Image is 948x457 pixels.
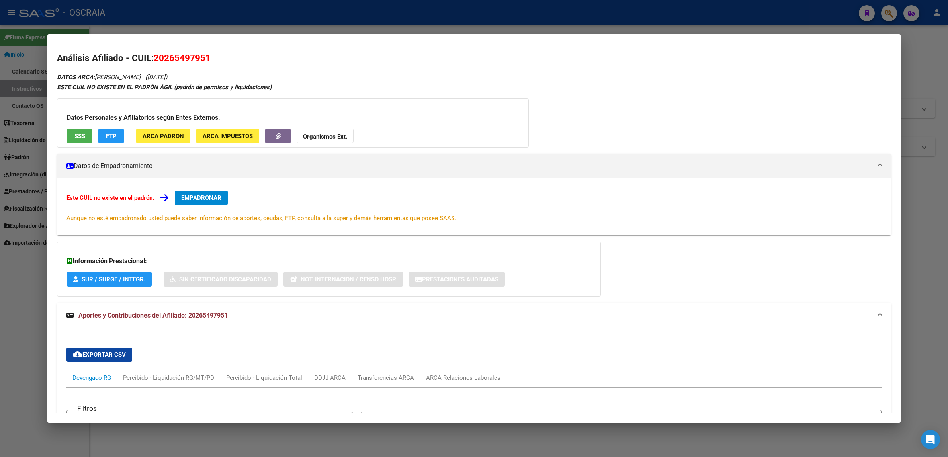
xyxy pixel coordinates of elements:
span: 20265497951 [154,53,211,63]
button: Prestaciones Auditadas [409,272,505,287]
mat-panel-title: Datos de Empadronamiento [66,161,872,171]
span: ARCA Padrón [143,133,184,140]
button: ARCA Padrón [136,129,190,143]
button: EMPADRONAR [175,191,228,205]
div: DDJJ ARCA [314,373,346,382]
div: Devengado RG [72,373,111,382]
span: Not. Internacion / Censo Hosp. [301,276,397,283]
button: Sin Certificado Discapacidad [164,272,278,287]
button: FTP [98,129,124,143]
mat-icon: cloud_download [73,350,82,359]
div: Datos de Empadronamiento [57,178,891,235]
h3: Datos Personales y Afiliatorios según Entes Externos: [67,113,519,123]
button: Not. Internacion / Censo Hosp. [283,272,403,287]
span: SUR / SURGE / INTEGR. [82,276,145,283]
button: SSS [67,129,92,143]
div: Percibido - Liquidación RG/MT/PD [123,373,214,382]
span: Prestaciones Auditadas [422,276,498,283]
span: EMPADRONAR [181,194,221,201]
span: FTP [106,133,117,140]
div: Open Intercom Messenger [921,430,940,449]
span: ([DATE]) [145,74,167,81]
strong: Este CUIL no existe en el padrón. [66,194,154,201]
div: Percibido - Liquidación Total [226,373,302,382]
h3: Información Prestacional: [67,256,591,266]
strong: Organismos Ext. [303,133,347,140]
button: Organismos Ext. [297,129,354,143]
h2: Análisis Afiliado - CUIL: [57,51,891,65]
span: Sin Certificado Discapacidad [179,276,271,283]
button: SUR / SURGE / INTEGR. [67,272,152,287]
span: ARCA Impuestos [203,133,253,140]
div: Transferencias ARCA [358,373,414,382]
div: ARCA Relaciones Laborales [426,373,500,382]
mat-expansion-panel-header: Datos de Empadronamiento [57,154,891,178]
button: ARCA Impuestos [196,129,259,143]
span: Exportar CSV [73,351,126,358]
strong: ESTE CUIL NO EXISTE EN EL PADRÓN ÁGIL (padrón de permisos y liquidaciones) [57,84,272,91]
mat-expansion-panel-header: Aportes y Contribuciones del Afiliado: 20265497951 [57,303,891,328]
h3: Filtros [73,404,101,413]
button: Exportar CSV [66,348,132,362]
span: SSS [74,133,85,140]
strong: DATOS ARCA: [57,74,95,81]
span: [PERSON_NAME] [57,74,141,81]
span: Aportes y Contribuciones del Afiliado: 20265497951 [78,312,228,319]
span: Aunque no esté empadronado usted puede saber información de aportes, deudas, FTP, consulta a la s... [66,215,456,222]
